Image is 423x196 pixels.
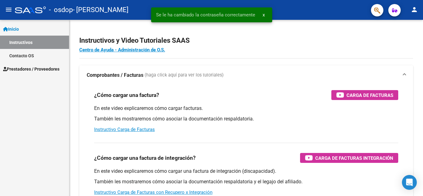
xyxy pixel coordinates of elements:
[3,66,59,72] span: Prestadores / Proveedores
[263,12,265,18] span: x
[411,6,418,13] mat-icon: person
[258,9,270,20] button: x
[94,115,398,122] p: También les mostraremos cómo asociar la documentación respaldatoria.
[145,72,224,79] span: (haga click aquí para ver los tutoriales)
[331,90,398,100] button: Carga de Facturas
[94,105,398,112] p: En este video explicaremos cómo cargar facturas.
[156,12,255,18] span: Se le ha cambiado la contraseña correctamente
[79,35,413,46] h2: Instructivos y Video Tutoriales SAAS
[3,26,19,33] span: Inicio
[94,127,155,132] a: Instructivo Carga de Facturas
[49,3,73,17] span: - osdop
[94,178,398,185] p: También les mostraremos cómo asociar la documentación respaldatoria y el legajo del afiliado.
[315,154,393,162] span: Carga de Facturas Integración
[73,3,129,17] span: - [PERSON_NAME]
[94,168,398,175] p: En este video explicaremos cómo cargar una factura de integración (discapacidad).
[79,47,165,53] a: Centro de Ayuda - Administración de O.S.
[94,91,159,99] h3: ¿Cómo cargar una factura?
[300,153,398,163] button: Carga de Facturas Integración
[5,6,12,13] mat-icon: menu
[79,65,413,85] mat-expansion-panel-header: Comprobantes / Facturas (haga click aquí para ver los tutoriales)
[347,91,393,99] span: Carga de Facturas
[94,189,212,195] a: Instructivo Carga de Facturas con Recupero x Integración
[94,154,196,162] h3: ¿Cómo cargar una factura de integración?
[402,175,417,190] div: Open Intercom Messenger
[87,72,143,79] strong: Comprobantes / Facturas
